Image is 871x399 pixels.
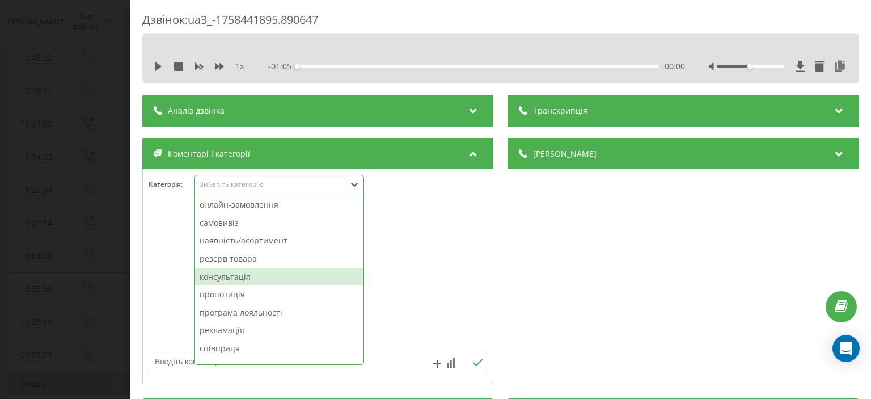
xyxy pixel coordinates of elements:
[195,250,363,268] div: резерв товара
[149,180,194,188] h4: Категорія :
[747,64,752,69] div: Accessibility label
[195,321,363,339] div: рекламація
[295,64,300,69] div: Accessibility label
[195,232,363,250] div: наявність/асортимент
[142,12,859,34] div: Дзвінок : ua3_-1758441895.890647
[269,61,298,72] span: - 01:05
[665,61,685,72] span: 00:00
[195,304,363,322] div: програма лояльності
[832,335,860,362] div: Open Intercom Messenger
[195,268,363,286] div: консультація
[534,148,597,159] span: [PERSON_NAME]
[195,196,363,214] div: онлайн-замовлення
[199,180,341,189] div: Виберіть категорію
[195,339,363,358] div: співпраця
[534,105,588,116] span: Транскрипція
[168,148,250,159] span: Коментарі і категорії
[168,105,225,116] span: Аналіз дзвінка
[195,358,363,376] div: резерв столика
[195,285,363,304] div: пропозиція
[235,61,244,72] span: 1 x
[195,214,363,232] div: самовивіз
